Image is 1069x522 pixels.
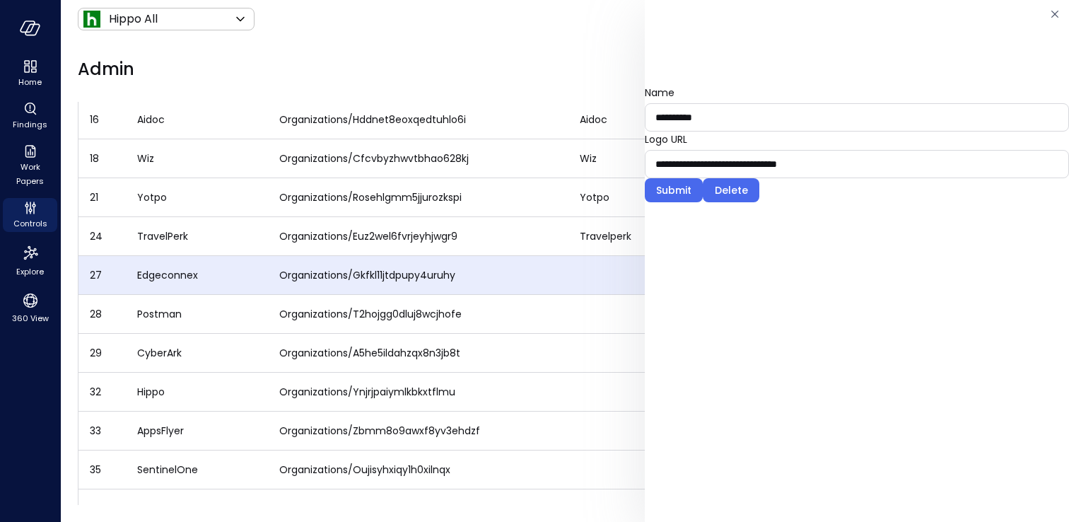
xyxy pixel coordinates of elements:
span: 27 [90,268,102,282]
p: Hippo All [109,11,158,28]
span: AppsFlyer [137,424,184,438]
span: Postman [137,307,182,321]
div: Submit [656,182,691,199]
span: Wiz [137,151,154,166]
span: TravelPerk [137,229,188,243]
span: Findings [13,117,47,132]
div: Work Papers [3,141,57,190]
span: 24 [90,229,103,243]
span: organizations/a5he5ildahzqx8n3jb8t [279,346,460,360]
span: organizations/ynjrjpaiymlkbkxtflmu [279,385,455,399]
span: aidoc [580,112,607,127]
div: 360 View [3,289,57,327]
span: 33 [90,424,101,438]
span: Explore [16,265,44,279]
label: Logo URL [645,132,1069,147]
span: 35 [90,463,101,477]
div: Explore [3,240,57,280]
img: Icon [83,11,100,28]
button: Submit [645,178,703,202]
span: Hippo [137,385,165,399]
span: 28 [90,307,102,321]
span: organizations/hddnet8eoxqedtuhlo6i [279,112,466,127]
span: organizations/cfcvbyzhwvtbhao628kj [279,151,469,166]
div: Home [3,57,57,91]
span: 21 [90,190,98,204]
span: Admin [78,58,134,81]
span: travelperk [580,229,631,243]
span: Aidoc [137,112,165,127]
span: Work Papers [8,160,52,188]
div: Controls [3,198,57,232]
span: SentinelOne [137,463,198,477]
span: organizations/t2hojgg0dluj8wcjhofe [279,307,462,321]
span: organizations/euz2wel6fvrjeyhjwgr9 [279,229,457,243]
span: 18 [90,151,99,166]
div: Findings [3,99,57,133]
table: custom pagination table [78,28,785,489]
span: 29 [90,346,102,360]
span: 32 [90,385,101,399]
span: organizations/gkfkl11jtdpupy4uruhy [279,268,455,282]
span: Yotpo [137,190,167,204]
span: yotpo [580,190,609,204]
span: Controls [13,216,47,231]
span: Home [18,75,42,89]
label: Name [645,85,1069,100]
span: 360 View [12,311,49,325]
span: organizations/zbmm8o9awxf8yv3ehdzf [279,424,480,438]
span: organizations/oujisyhxiqy1h0xilnqx [279,463,450,477]
span: Edgeconnex [137,268,198,282]
button: Delete [703,178,759,202]
span: organizations/rosehlgmm5jjurozkspi [279,190,462,204]
div: Delete [715,182,748,199]
span: wiz [580,151,597,166]
span: CyberArk [137,346,182,360]
span: 16 [90,112,99,127]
